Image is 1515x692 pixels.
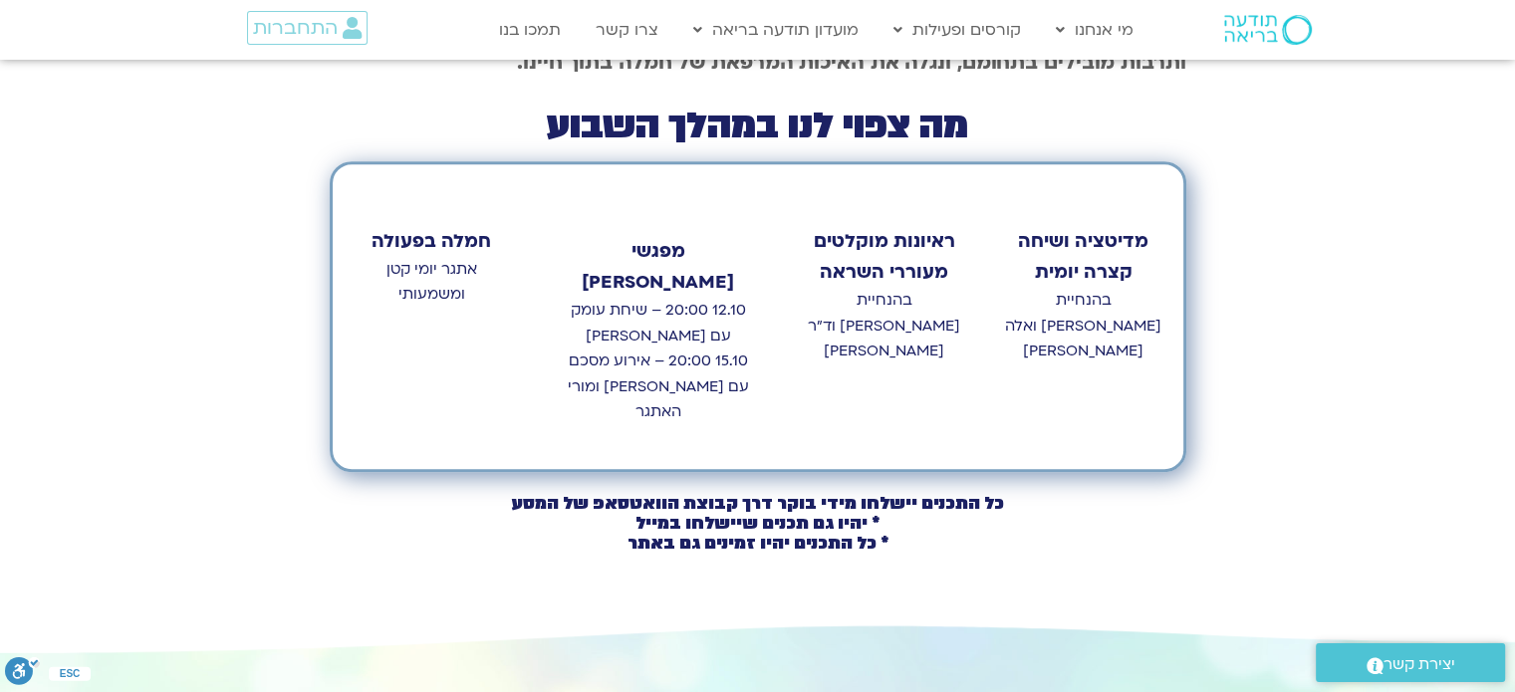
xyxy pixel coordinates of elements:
strong: מדיטציה ושיחה קצרה יומית [1018,229,1148,286]
b: כל התכנים יישלחו מידי בוקר דרך קבוצת הוואטסאפ של המסע [512,492,1004,515]
b: * יהיו גם תכנים שיישלחו במייל * כל התכנים יהיו זמינים גם באתר [628,512,888,555]
a: צרו קשר [586,11,668,49]
p: בהנחיית [PERSON_NAME] וד״ר [PERSON_NAME] [805,288,964,364]
p: בהנחיית [PERSON_NAME] ואלה [PERSON_NAME] [1004,288,1163,364]
p: 12.10 20:00 – שיחת עומק עם [PERSON_NAME] 15.10 20:00 – אירוע מסכם עם [PERSON_NAME] ומורי האתגר [561,298,754,425]
a: קורסים ופעילות [884,11,1031,49]
a: התחברות [247,11,368,45]
span: התחברות [253,17,338,39]
img: תודעה בריאה [1224,15,1312,45]
a: מועדון תודעה בריאה [683,11,869,49]
h2: מה צפוי לנו במהלך השבוע [330,110,1186,143]
span: יצירת קשר [1384,651,1455,678]
strong: מפגשי [PERSON_NAME] [582,239,734,296]
strong: חמלה בפעולה [372,229,491,254]
a: יצירת קשר [1316,643,1505,682]
a: תמכו בנו [489,11,571,49]
p: אתגר יומי קטן ומשמעותי [352,257,511,308]
strong: ראיונות מוקלטים מעוררי השראה [814,229,955,286]
a: מי אנחנו [1046,11,1143,49]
